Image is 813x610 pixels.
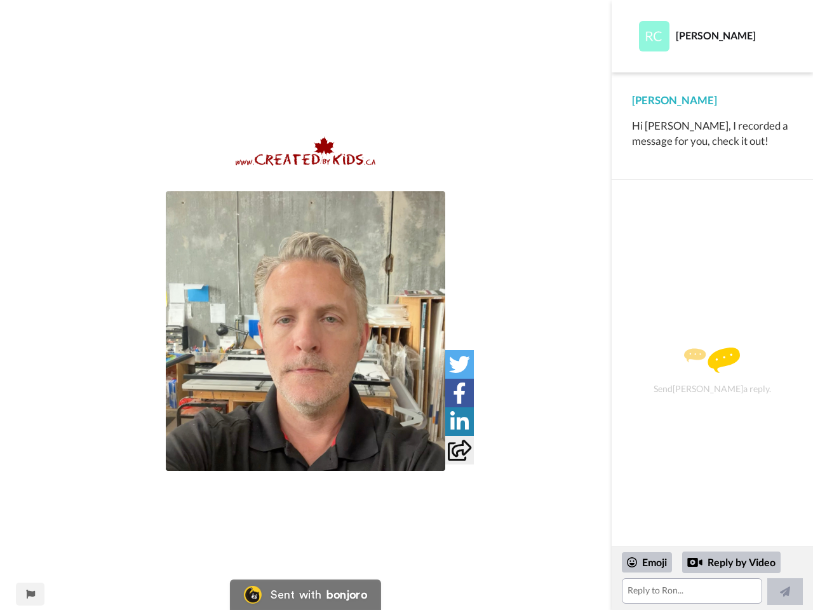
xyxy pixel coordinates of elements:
div: Emoji [622,552,672,573]
div: Send [PERSON_NAME] a reply. [629,202,796,539]
img: b4bdba3f-3edd-41a3-ac47-68328552b6a7-thumb.jpg [166,191,445,471]
div: Sent with [271,589,321,600]
div: [PERSON_NAME] [632,93,793,108]
img: message.svg [684,348,740,373]
div: Hi [PERSON_NAME], I recorded a message for you, check it out! [632,118,793,149]
img: Bonjoro Logo [244,586,262,604]
div: Reply by Video [682,552,781,573]
a: Bonjoro LogoSent withbonjoro [230,579,381,610]
img: c97ee682-0088-491f-865b-ed4f10ffb1e8 [236,136,375,166]
img: Profile Image [639,21,669,51]
div: Reply by Video [687,555,702,570]
div: [PERSON_NAME] [676,29,792,41]
div: bonjoro [326,589,367,600]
